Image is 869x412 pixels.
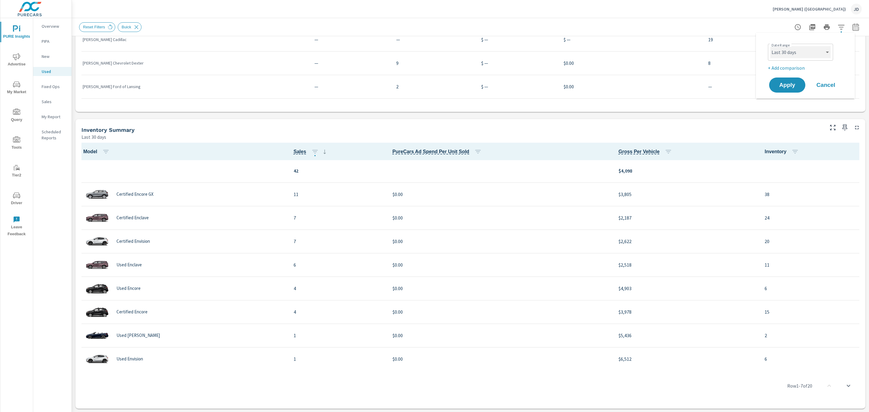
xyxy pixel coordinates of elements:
div: New [33,52,72,61]
p: $4,903 [619,285,755,292]
p: $0.00 [393,191,609,198]
p: $ — [481,36,554,43]
button: Print Report [821,21,833,33]
p: Used Encore [116,286,141,291]
p: $2,622 [619,238,755,245]
span: Apply [775,82,799,88]
p: 38 [765,191,858,198]
span: Driver [2,192,31,207]
p: 1 [294,355,383,363]
p: Certified Encore [116,309,148,315]
span: Gross Per Vehicle [619,148,674,155]
span: Average gross profit generated by the dealership for each vehicle sold over the selected date ran... [619,148,660,155]
div: nav menu [0,18,33,240]
p: $0.00 [393,238,609,245]
p: 8 [708,59,858,67]
p: New [42,53,67,59]
button: Make Fullscreen [828,123,838,132]
p: [PERSON_NAME] Chevrolet Dexter [83,60,305,66]
button: "Export Report to PDF" [806,21,818,33]
p: Certified Encore GX [116,192,154,197]
span: Tier2 [2,164,31,179]
button: Select Date Range [850,21,862,33]
p: Fixed Ops [42,84,67,90]
span: PureCars Ad Spend Per Unit Sold [393,148,484,155]
span: Number of vehicles sold by the dealership over the selected date range. [Source: This data is sou... [294,148,306,155]
span: Average cost of advertising per each vehicle sold at the dealer over the selected date range. The... [393,148,470,155]
p: $6,512 [619,355,755,363]
p: $2,518 [619,261,755,268]
p: Used Envision [116,356,143,362]
p: — [708,83,858,90]
img: glamour [85,232,109,250]
span: Buick [118,25,135,29]
p: — [314,59,387,67]
p: $ — [564,36,699,43]
button: Minimize Widget [852,123,862,132]
p: $2,187 [619,214,755,221]
p: Certified Enclave [116,215,149,220]
p: $0.00 [564,59,699,67]
button: Apply Filters [835,21,847,33]
p: [PERSON_NAME] Ford of Lansing [83,84,305,90]
span: Tools [2,136,31,151]
div: Fixed Ops [33,82,72,91]
div: Scheduled Reports [33,127,72,142]
p: — [314,83,387,90]
p: $0.00 [564,83,699,90]
p: My Report [42,114,67,120]
img: glamour [85,350,109,368]
div: Sales [33,97,72,106]
img: glamour [85,279,109,297]
p: 6 [765,285,858,292]
p: Used [42,68,67,74]
span: Sales [294,148,328,155]
span: Query [2,109,31,123]
img: glamour [85,209,109,227]
p: — [314,36,387,43]
p: $0.00 [393,214,609,221]
p: PIPA [42,38,67,44]
div: Overview [33,22,72,31]
p: 7 [294,214,383,221]
span: Model [83,148,112,155]
div: Used [33,67,72,76]
span: Cancel [814,82,838,88]
p: $0.00 [393,261,609,268]
p: $0.00 [393,308,609,315]
p: 2 [765,332,858,339]
p: [PERSON_NAME] ([GEOGRAPHIC_DATA]) [773,6,846,12]
p: 7 [294,238,383,245]
p: 1 [294,332,383,339]
div: JD [851,4,862,14]
img: glamour [85,256,109,274]
p: Last 30 days [81,133,106,141]
p: Sales [42,99,67,105]
p: $5,436 [619,332,755,339]
div: PIPA [33,37,72,46]
button: scroll to bottom [841,379,856,393]
p: $3,805 [619,191,755,198]
p: Used Enclave [116,262,142,268]
span: Advertise [2,53,31,68]
p: Row 1 - 7 of 20 [787,382,812,389]
p: 4 [294,308,383,315]
span: Leave Feedback [2,216,31,238]
img: glamour [85,185,109,203]
p: 42 [294,167,383,174]
p: $0.00 [393,285,609,292]
p: + Add comparison [768,64,845,71]
p: Certified Envision [116,239,150,244]
span: Reset Filters [79,25,109,29]
p: 19 [708,36,858,43]
p: 4 [294,285,383,292]
p: 6 [765,355,858,363]
p: Scheduled Reports [42,129,67,141]
h5: Inventory Summary [81,127,135,133]
div: Buick [118,22,142,32]
button: Cancel [808,78,844,93]
p: [PERSON_NAME] Cadillac [83,36,305,43]
p: 11 [765,261,858,268]
p: 15 [765,308,858,315]
span: Inventory [765,148,801,155]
